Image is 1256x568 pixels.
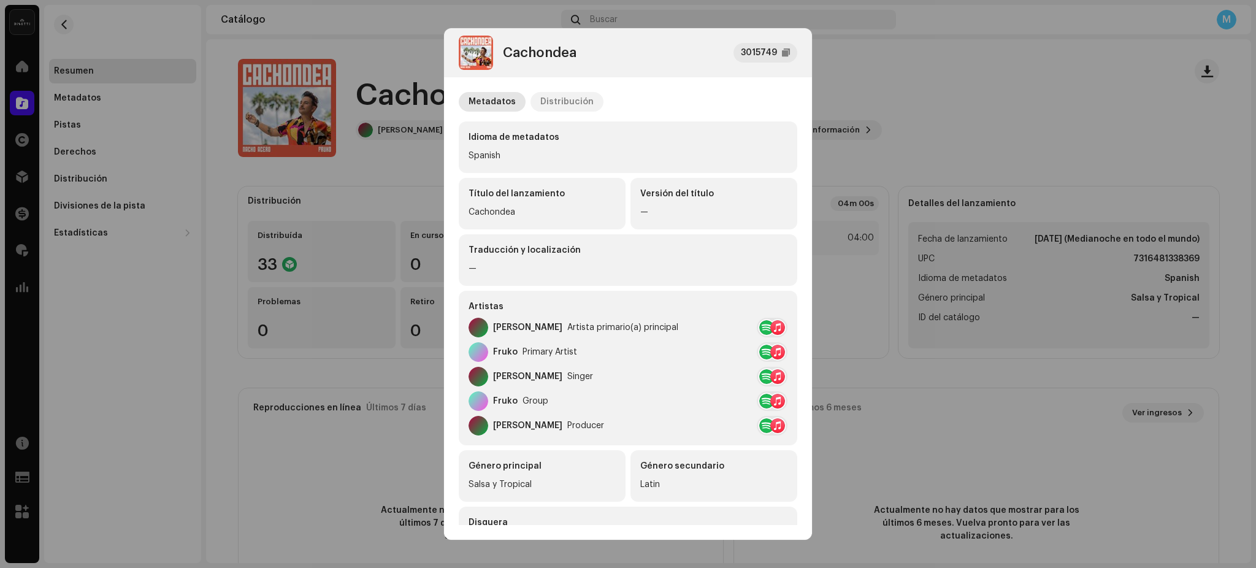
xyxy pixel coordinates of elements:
div: — [469,261,787,276]
div: Género secundario [640,460,787,472]
div: Distribución [540,92,594,112]
div: [PERSON_NAME] [493,323,562,332]
div: Singer [567,372,593,382]
div: [PERSON_NAME] [493,421,562,431]
div: Salsa y Tropical [469,477,616,492]
div: Artista primario(a) principal [567,323,678,332]
div: Spanish [469,148,787,163]
div: Cachondea [503,45,576,60]
div: — [640,205,787,220]
div: Producer [567,421,604,431]
div: Fruko [493,347,518,357]
div: Cachondea [469,205,616,220]
div: Género principal [469,460,616,472]
div: 3015749 [741,45,777,60]
div: Traducción y localización [469,244,787,256]
div: Idioma de metadatos [469,131,787,144]
div: Versión del título [640,188,787,200]
div: [PERSON_NAME] [493,372,562,382]
div: Artistas [469,301,787,313]
div: Título del lanzamiento [469,188,616,200]
div: Fruko [493,396,518,406]
div: Latin [640,477,787,492]
img: d3cf8a95-eef2-4f19-a8bc-487e2a109551 [459,36,493,70]
div: Disquera [469,516,787,529]
div: Primary Artist [523,347,577,357]
div: Metadatos [469,92,516,112]
div: Group [523,396,548,406]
